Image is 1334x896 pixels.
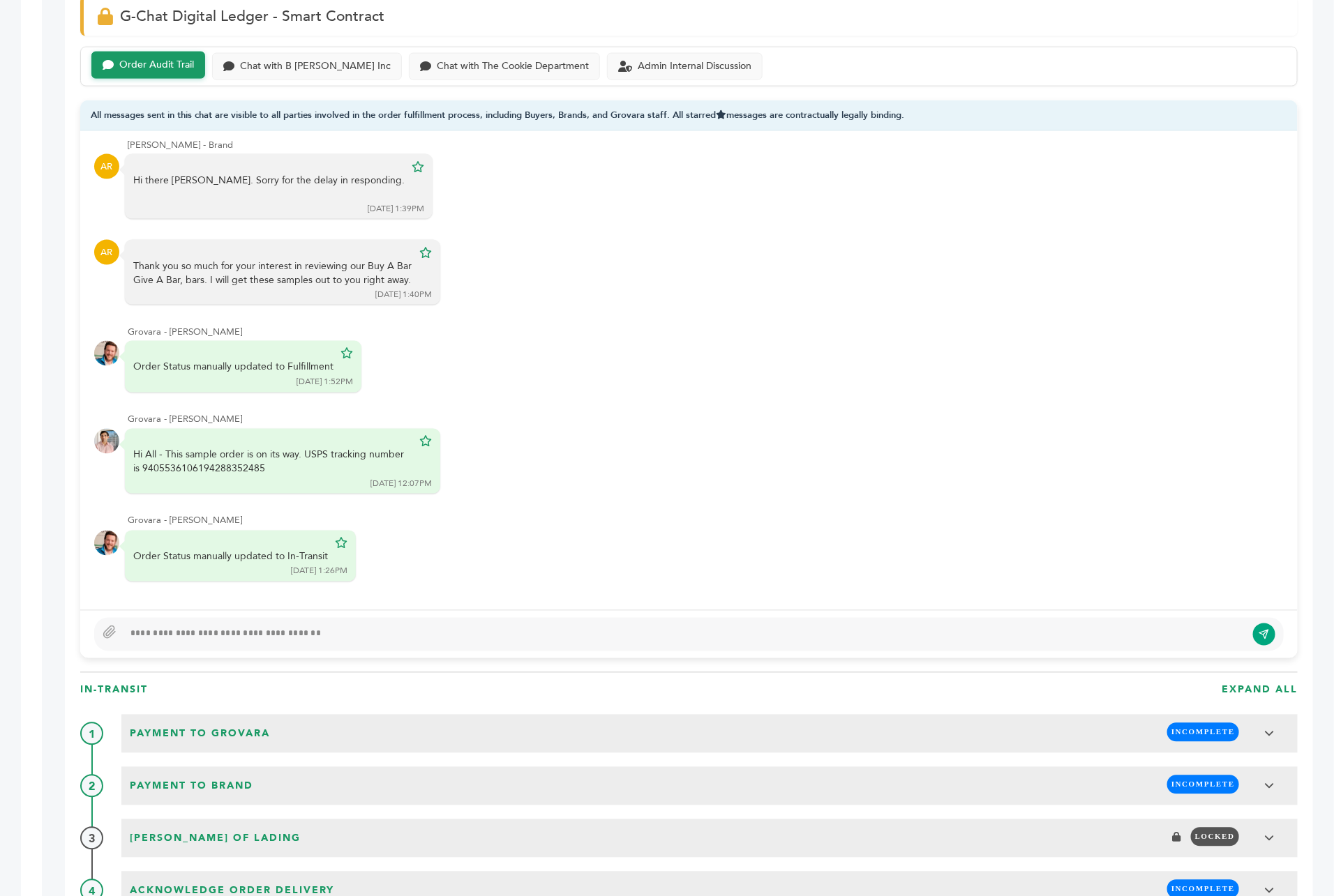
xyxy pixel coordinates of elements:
[370,478,432,490] div: [DATE] 12:07PM
[375,289,432,301] div: [DATE] 1:40PM
[437,61,589,73] div: Chat with The Cookie Department
[128,326,1284,338] div: Grovara - [PERSON_NAME]
[126,828,305,850] span: [PERSON_NAME] of Lading
[133,448,412,476] div: Hi All - This sample order is on its way. USPS tracking number is 9405536106194288352485
[638,61,751,73] div: Admin Internal Discussion
[128,139,1284,151] div: [PERSON_NAME] - Brand
[291,565,347,577] div: [DATE] 1:26PM
[1222,683,1298,697] h3: EXPAND ALL
[240,61,391,73] div: Chat with B [PERSON_NAME] Inc
[1167,775,1239,794] span: INCOMPLETE
[133,360,333,374] div: Order Status manually updated to Fulfillment
[119,59,194,71] div: Order Audit Trail
[80,100,1298,132] div: All messages sent in this chat are visible to all parties involved in the order fulfillment proce...
[1191,828,1239,846] span: LOCKED
[133,174,405,201] div: Hi there [PERSON_NAME]. Sorry for the delay in responding.
[128,413,1284,426] div: Grovara - [PERSON_NAME]
[94,154,119,179] div: AR
[133,550,328,564] div: Order Status manually updated to In-Transit
[1167,723,1239,742] span: INCOMPLETE
[126,723,274,745] span: Payment to Grovara
[368,203,424,215] div: [DATE] 1:39PM
[80,683,148,697] h3: In-Transit
[297,377,353,388] div: [DATE] 1:52PM
[128,515,1284,527] div: Grovara - [PERSON_NAME]
[126,775,257,798] span: Payment to brand
[120,6,384,26] span: G-Chat Digital Ledger - Smart Contract
[94,240,119,265] div: AR
[133,259,412,287] div: Thank you so much for your interest in reviewing our Buy A Bar Give A Bar, bars. I will get these...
